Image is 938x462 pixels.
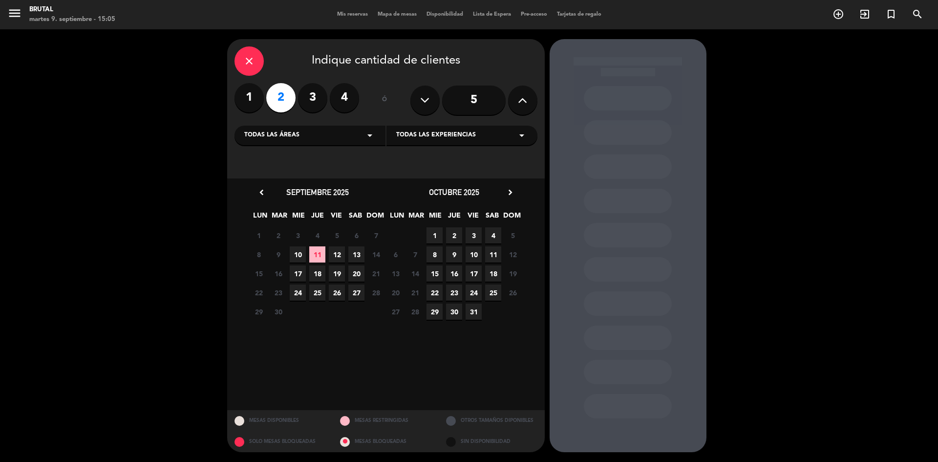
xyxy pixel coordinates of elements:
[439,410,545,431] div: OTROS TAMAÑOS DIPONIBLES
[29,5,115,15] div: Brutal
[466,285,482,301] span: 24
[407,304,423,320] span: 28
[503,210,519,226] span: DOM
[227,431,333,452] div: SOLO MESAS BLOQUEADAS
[516,130,528,141] i: arrow_drop_down
[505,265,521,282] span: 19
[270,304,286,320] span: 30
[885,8,897,20] i: turned_in_not
[516,12,552,17] span: Pre-acceso
[333,410,439,431] div: MESAS RESTRINGIDAS
[426,227,443,243] span: 1
[426,246,443,263] span: 8
[446,246,462,263] span: 9
[368,227,384,243] span: 7
[227,410,333,431] div: MESAS DISPONIBLES
[329,246,345,263] span: 12
[832,8,844,20] i: add_circle_outline
[364,130,376,141] i: arrow_drop_down
[309,227,325,243] span: 4
[348,285,364,301] span: 27
[552,12,606,17] span: Tarjetas de regalo
[368,246,384,263] span: 14
[407,285,423,301] span: 21
[333,431,439,452] div: MESAS BLOQUEADAS
[7,6,22,24] button: menu
[348,265,364,282] span: 20
[298,83,327,112] label: 3
[329,227,345,243] span: 5
[505,187,515,198] i: chevron_right
[270,285,286,301] span: 23
[387,265,404,282] span: 13
[290,210,306,226] span: MIE
[387,246,404,263] span: 6
[251,265,267,282] span: 15
[271,210,287,226] span: MAR
[912,8,923,20] i: search
[368,265,384,282] span: 21
[348,246,364,263] span: 13
[347,210,363,226] span: SAB
[505,246,521,263] span: 12
[505,285,521,301] span: 26
[309,285,325,301] span: 25
[286,187,349,197] span: septiembre 2025
[426,304,443,320] span: 29
[256,187,267,198] i: chevron_left
[446,285,462,301] span: 23
[484,210,500,226] span: SAB
[426,285,443,301] span: 22
[387,304,404,320] span: 27
[407,246,423,263] span: 7
[466,265,482,282] span: 17
[466,304,482,320] span: 31
[389,210,405,226] span: LUN
[422,12,468,17] span: Disponibilidad
[270,265,286,282] span: 16
[369,83,401,117] div: ó
[407,265,423,282] span: 14
[366,210,383,226] span: DOM
[252,210,268,226] span: LUN
[465,210,481,226] span: VIE
[309,210,325,226] span: JUE
[7,6,22,21] i: menu
[329,285,345,301] span: 26
[348,227,364,243] span: 6
[251,304,267,320] span: 29
[309,265,325,282] span: 18
[466,246,482,263] span: 10
[446,227,462,243] span: 2
[330,83,359,112] label: 4
[429,187,479,197] span: octubre 2025
[368,285,384,301] span: 28
[485,227,501,243] span: 4
[243,55,255,67] i: close
[505,227,521,243] span: 5
[387,285,404,301] span: 20
[396,131,476,140] span: Todas las experiencias
[468,12,516,17] span: Lista de Espera
[439,431,545,452] div: SIN DISPONIBILIDAD
[332,12,373,17] span: Mis reservas
[266,83,296,112] label: 2
[244,131,299,140] span: Todas las áreas
[373,12,422,17] span: Mapa de mesas
[485,265,501,282] span: 18
[251,227,267,243] span: 1
[485,246,501,263] span: 11
[234,46,537,76] div: Indique cantidad de clientes
[234,83,264,112] label: 1
[446,265,462,282] span: 16
[466,227,482,243] span: 3
[270,227,286,243] span: 2
[270,246,286,263] span: 9
[251,285,267,301] span: 22
[328,210,344,226] span: VIE
[251,246,267,263] span: 8
[426,265,443,282] span: 15
[290,246,306,263] span: 10
[446,304,462,320] span: 30
[29,15,115,24] div: martes 9. septiembre - 15:05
